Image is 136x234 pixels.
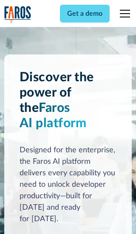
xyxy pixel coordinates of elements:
h1: Discover the power of the [20,70,117,131]
div: Designed for the enterprise, the Faros AI platform delivers every capability you need to unlock d... [20,145,117,225]
div: menu [115,3,132,24]
img: Logo of the analytics and reporting company Faros. [4,6,31,23]
a: Get a demo [60,5,110,23]
span: Faros AI platform [20,102,87,130]
a: home [4,6,31,23]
